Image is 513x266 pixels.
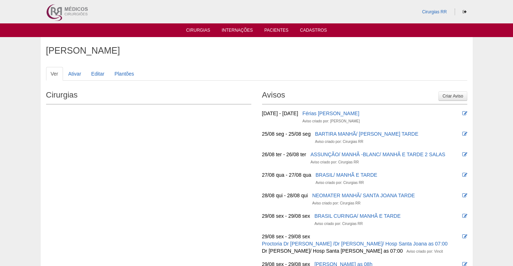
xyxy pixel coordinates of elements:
a: BRASIL CURINGA/ MANHÃ E TARDE [314,213,400,219]
div: 29/08 sex - 29/08 sex [262,233,310,240]
a: Cadastros [300,28,327,35]
a: Internações [222,28,253,35]
div: [DATE] - [DATE] [262,110,298,117]
h2: Cirurgias [46,88,251,104]
i: Editar [462,172,467,177]
a: Proctoria Dr [PERSON_NAME] /Dr [PERSON_NAME]/ Hosp Santa Joana as 07:00 [262,241,448,247]
a: Criar Aviso [438,91,467,101]
a: Plantões [110,67,139,81]
div: Aviso criado por: [PERSON_NAME] [302,118,360,125]
a: Cirurgias RR [422,9,447,14]
i: Editar [462,131,467,136]
div: Aviso criado por: Cirurgias RR [310,159,359,166]
div: 27/08 qua - 27/08 qua [262,171,311,179]
div: Aviso criado por: Cirurgias RR [315,138,363,145]
div: 28/08 qui - 28/08 qui [262,192,308,199]
div: Aviso criado por: Cirurgias RR [312,200,360,207]
a: ASSUNÇÃO/ MANHÃ -BLANC/ MANHÃ E TARDE 2 SALAS [310,152,445,157]
a: Cirurgias [186,28,210,35]
i: Editar [462,234,467,239]
i: Editar [462,152,467,157]
div: Aviso criado por: Cirurgias RR [314,220,363,227]
h1: [PERSON_NAME] [46,46,467,55]
i: Editar [462,213,467,218]
div: Aviso criado por: Cirurgias RR [316,179,364,186]
i: Sair [463,10,467,14]
i: Editar [462,193,467,198]
a: BRASIL/ MANHÃ E TARDE [316,172,377,178]
a: Férias [PERSON_NAME] [302,111,359,116]
div: 25/08 seg - 25/08 seg [262,130,311,137]
div: 26/08 ter - 26/08 ter [262,151,306,158]
div: Dr [PERSON_NAME]/ Hosp Santa [PERSON_NAME] as 07:00 [262,247,403,254]
a: Ver [46,67,63,81]
a: NEOMATER MANHÃ/ SANTA JOANA TARDE [312,193,415,198]
i: Editar [462,111,467,116]
div: 29/08 sex - 29/08 sex [262,212,310,220]
div: Aviso criado por: Vincit [406,248,443,255]
a: Editar [86,67,109,81]
a: BARTIRA MANHÃ/ [PERSON_NAME] TARDE [315,131,418,137]
a: Ativar [64,67,86,81]
h2: Avisos [262,88,467,104]
a: Pacientes [264,28,288,35]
